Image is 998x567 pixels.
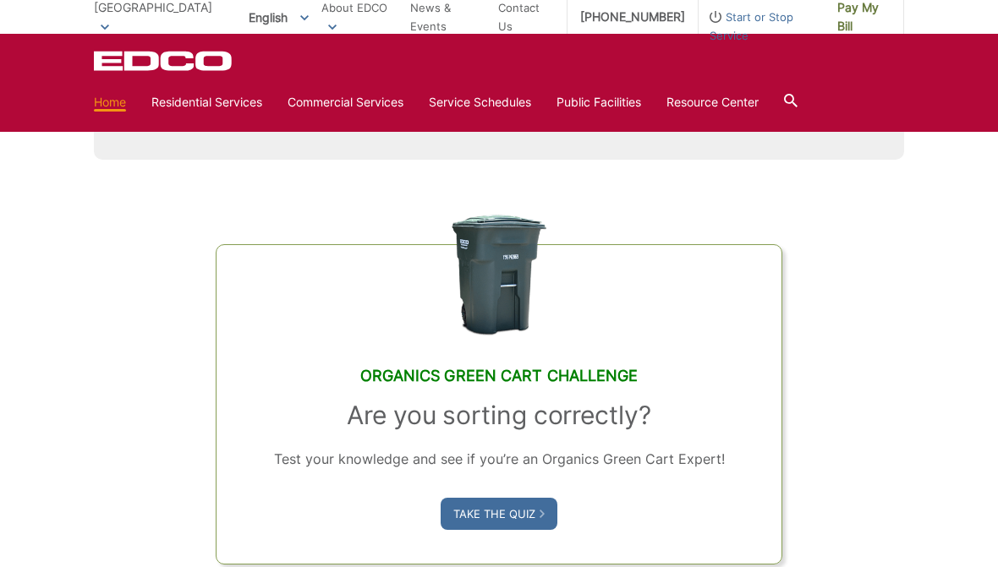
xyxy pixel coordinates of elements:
a: Service Schedules [429,93,531,112]
a: Commercial Services [288,93,403,112]
h3: Are you sorting correctly? [250,400,748,430]
h2: Organics Green Cart Challenge [250,367,748,385]
p: Test your knowledge and see if you’re an Organics Green Cart Expert! [250,447,748,471]
a: Take the Quiz [441,498,557,530]
a: Home [94,93,126,112]
a: Public Facilities [557,93,641,112]
a: Resource Center [666,93,759,112]
span: English [236,3,321,31]
a: EDCD logo. Return to the homepage. [94,51,234,71]
a: Residential Services [151,93,262,112]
